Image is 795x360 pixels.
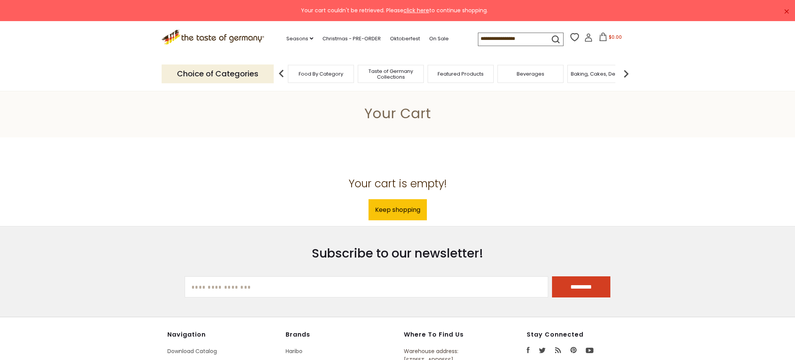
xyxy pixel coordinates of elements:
[618,66,634,81] img: next arrow
[167,331,278,339] h4: Navigation
[404,331,491,339] h4: Where to find us
[429,35,449,43] a: On Sale
[594,33,627,44] button: $0.00
[390,35,420,43] a: Oktoberfest
[517,71,544,77] a: Beverages
[784,9,789,14] a: ×
[369,199,427,220] a: Keep shopping
[185,246,610,261] h3: Subscribe to our newsletter!
[274,66,289,81] img: previous arrow
[162,64,274,83] p: Choice of Categories
[438,71,484,77] a: Featured Products
[167,177,628,190] h2: Your cart is empty!
[403,7,429,14] a: click here
[571,71,630,77] a: Baking, Cakes, Desserts
[286,331,396,339] h4: Brands
[167,347,217,355] a: Download Catalog
[24,105,771,122] h1: Your Cart
[609,34,622,40] span: $0.00
[299,71,343,77] a: Food By Category
[286,347,302,355] a: Haribo
[286,35,313,43] a: Seasons
[6,6,783,15] div: Your cart couldn't be retrieved. Please to continue shopping.
[360,68,421,80] a: Taste of Germany Collections
[527,331,628,339] h4: Stay Connected
[322,35,381,43] a: Christmas - PRE-ORDER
